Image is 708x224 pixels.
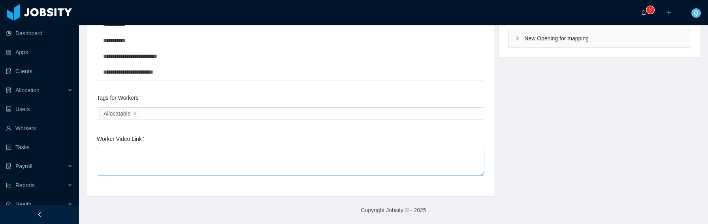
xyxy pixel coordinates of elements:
span: Q [694,8,699,18]
i: icon: line-chart [6,182,11,188]
div: icon: rightNew Opening for mapping [508,29,690,47]
sup: 3 [646,6,654,14]
a: icon: robotUsers [6,101,73,117]
i: icon: medicine-box [6,201,11,207]
a: icon: auditClients [6,63,73,79]
i: icon: right [515,36,520,41]
footer: Copyright Jobsity © - 2025 [79,197,708,224]
i: icon: bell [641,10,646,15]
a: icon: userWorkers [6,120,73,136]
i: icon: plus [666,10,672,15]
label: Tags for Workers [97,95,144,101]
span: Health [15,201,31,207]
a: icon: profileTasks [6,139,73,155]
li: Allocatable [99,109,139,118]
div: Allocatable [104,109,131,118]
textarea: Worker Video Link [97,147,484,176]
input: Tags for Workers [141,109,145,118]
a: icon: pie-chartDashboard [6,25,73,41]
span: Reports [15,182,35,188]
i: icon: solution [6,87,11,93]
i: icon: file-protect [6,163,11,169]
a: icon: appstoreApps [6,44,73,60]
p: 3 [649,6,652,14]
span: Allocation [15,87,40,93]
span: Payroll [15,163,32,169]
i: icon: close [133,111,137,116]
label: Worker Video Link [97,136,147,142]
